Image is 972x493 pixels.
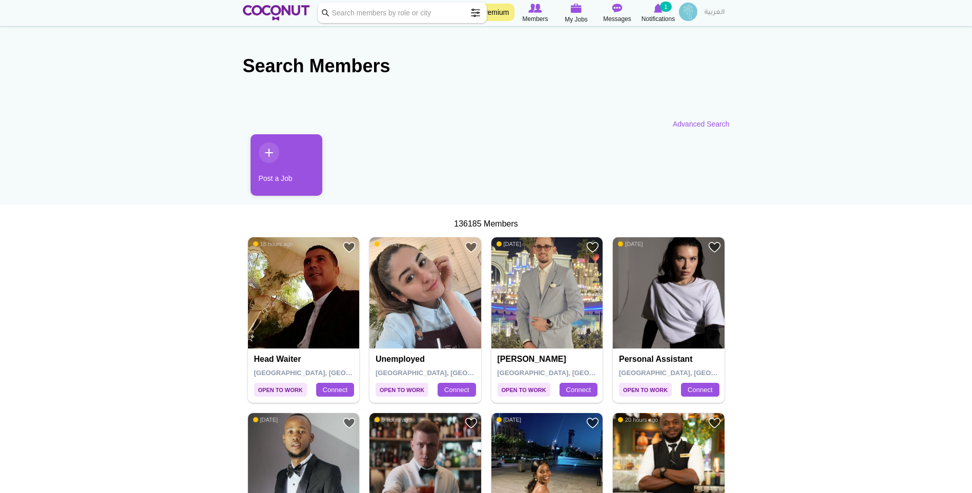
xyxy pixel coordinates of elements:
[619,355,721,364] h4: Personal Assistant
[498,383,550,397] span: Open to Work
[253,416,278,423] span: [DATE]
[699,3,730,23] a: العربية
[586,241,599,254] a: Add to Favourites
[618,416,658,423] span: 20 hours ago
[343,241,356,254] a: Add to Favourites
[603,14,631,24] span: Messages
[571,4,582,13] img: My Jobs
[375,416,411,423] span: 9 hours ago
[654,4,663,13] img: Notifications
[497,240,522,248] span: [DATE]
[560,383,597,397] a: Connect
[375,240,400,248] span: [DATE]
[515,3,556,24] a: Browse Members Members
[528,4,542,13] img: Browse Members
[254,355,356,364] h4: Head Waiter
[253,240,293,248] span: 18 hours ago
[243,134,315,203] li: 1 / 1
[673,119,730,129] a: Advanced Search
[343,417,356,429] a: Add to Favourites
[465,241,478,254] a: Add to Favourites
[243,54,730,78] h2: Search Members
[619,383,672,397] span: Open to Work
[243,218,730,230] div: 136185 Members
[597,3,638,24] a: Messages Messages
[316,383,354,397] a: Connect
[660,2,671,12] small: 1
[243,5,310,20] img: Home
[254,383,307,397] span: Open to Work
[254,369,400,377] span: [GEOGRAPHIC_DATA], [GEOGRAPHIC_DATA]
[251,134,322,196] a: Post a Job
[498,355,599,364] h4: [PERSON_NAME]
[465,417,478,429] a: Add to Favourites
[498,369,644,377] span: [GEOGRAPHIC_DATA], [GEOGRAPHIC_DATA]
[376,369,522,377] span: [GEOGRAPHIC_DATA], [GEOGRAPHIC_DATA]
[681,383,719,397] a: Connect
[438,383,475,397] a: Connect
[619,369,765,377] span: [GEOGRAPHIC_DATA], [GEOGRAPHIC_DATA]
[376,355,478,364] h4: Unemployed
[522,14,548,24] span: Members
[565,14,588,25] span: My Jobs
[586,417,599,429] a: Add to Favourites
[376,383,428,397] span: Open to Work
[497,416,522,423] span: [DATE]
[708,241,721,254] a: Add to Favourites
[642,14,675,24] span: Notifications
[464,4,514,21] a: Go Premium
[612,4,623,13] img: Messages
[708,417,721,429] a: Add to Favourites
[318,3,487,23] input: Search members by role or city
[638,3,679,24] a: Notifications Notifications 1
[556,3,597,25] a: My Jobs My Jobs
[618,240,643,248] span: [DATE]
